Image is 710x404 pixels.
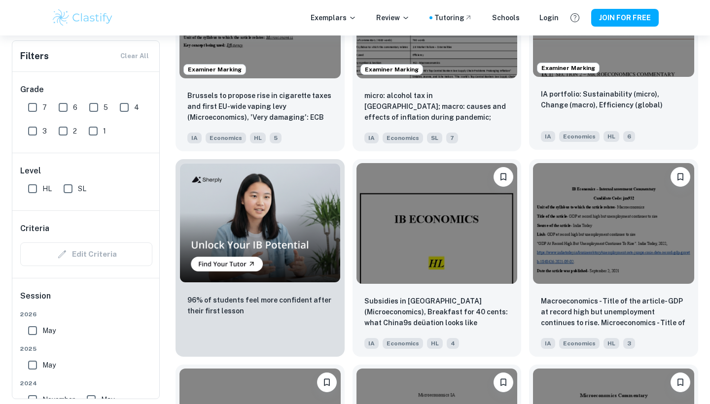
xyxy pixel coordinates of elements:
p: Exemplars [311,12,356,23]
p: Macroeconomics - Title of the article- GDP at record high but unemployment continues to rise. Mic... [541,296,686,329]
span: 7 [42,102,47,113]
span: 3 [42,126,47,136]
a: Please log in to bookmark exemplarsSubsidies in Germany (Microeconomics), Breakfast for 40 cents:... [353,159,522,357]
span: SL [427,133,442,143]
button: Please log in to bookmark exemplars [494,372,513,392]
button: Please log in to bookmark exemplars [671,372,690,392]
a: Please log in to bookmark exemplarsMacroeconomics - Title of the article- GDP at record high but ... [529,159,698,357]
p: IA portfolio: Sustainability (micro), Change (macro), Efficiency (global) [541,89,686,110]
span: IA [541,131,555,142]
span: Economics [559,131,600,142]
span: Economics [383,338,423,349]
a: Thumbnail96% of students feel more confident after their first lesson [176,159,345,357]
span: 6 [623,131,635,142]
img: Economics IA example thumbnail: Subsidies in Germany (Microeconomics), B [356,163,518,284]
span: 2026 [20,310,152,319]
span: IA [187,133,202,143]
span: Economics [206,133,246,143]
span: HL [427,338,443,349]
span: Examiner Marking [537,64,599,72]
button: Please log in to bookmark exemplars [671,167,690,187]
span: 2025 [20,344,152,353]
span: IA [364,338,379,349]
span: Examiner Marking [361,65,423,74]
span: Economics [383,133,423,143]
div: Criteria filters are unavailable when searching by topic [20,242,152,266]
img: Thumbnail [179,163,341,283]
a: Schools [492,12,520,23]
a: Tutoring [434,12,472,23]
span: Examiner Marking [184,65,246,74]
p: 96% of students feel more confident after their first lesson [187,295,333,316]
h6: Session [20,290,152,310]
p: Subsidies in Germany (Microeconomics), Breakfast for 40 cents: what China9s deüation looks like (... [364,296,510,329]
span: HL [42,183,52,194]
span: May [42,325,56,336]
span: 7 [446,133,458,143]
span: HL [250,133,266,143]
span: 4 [134,102,139,113]
button: Please log in to bookmark exemplars [317,372,337,392]
img: Economics IA example thumbnail: Macroeconomics - Title of the article- G [533,163,694,284]
span: HL [603,131,619,142]
span: 2 [73,126,77,136]
span: 5 [104,102,108,113]
span: May [42,360,56,370]
span: 1 [103,126,106,136]
span: 4 [447,338,459,349]
span: HL [603,338,619,349]
span: Economics [559,338,600,349]
h6: Filters [20,49,49,63]
span: IA [541,338,555,349]
h6: Grade [20,84,152,96]
span: SL [78,183,86,194]
p: Review [376,12,410,23]
span: 2024 [20,379,152,388]
img: Clastify logo [51,8,114,28]
h6: Criteria [20,223,49,235]
p: Brussels to propose rise in cigarette taxes and first EU-wide vaping levy (Microeconomics), 'Very... [187,90,333,124]
span: 5 [270,133,282,143]
button: Please log in to bookmark exemplars [494,167,513,187]
button: Help and Feedback [567,9,583,26]
span: IA [364,133,379,143]
span: 6 [73,102,77,113]
a: Login [539,12,559,23]
span: 3 [623,338,635,349]
h6: Level [20,165,152,177]
p: micro: alcohol tax in UK; macro: causes and effects of inflation during pandemic; international: ... [364,90,510,124]
button: JOIN FOR FREE [591,9,659,27]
